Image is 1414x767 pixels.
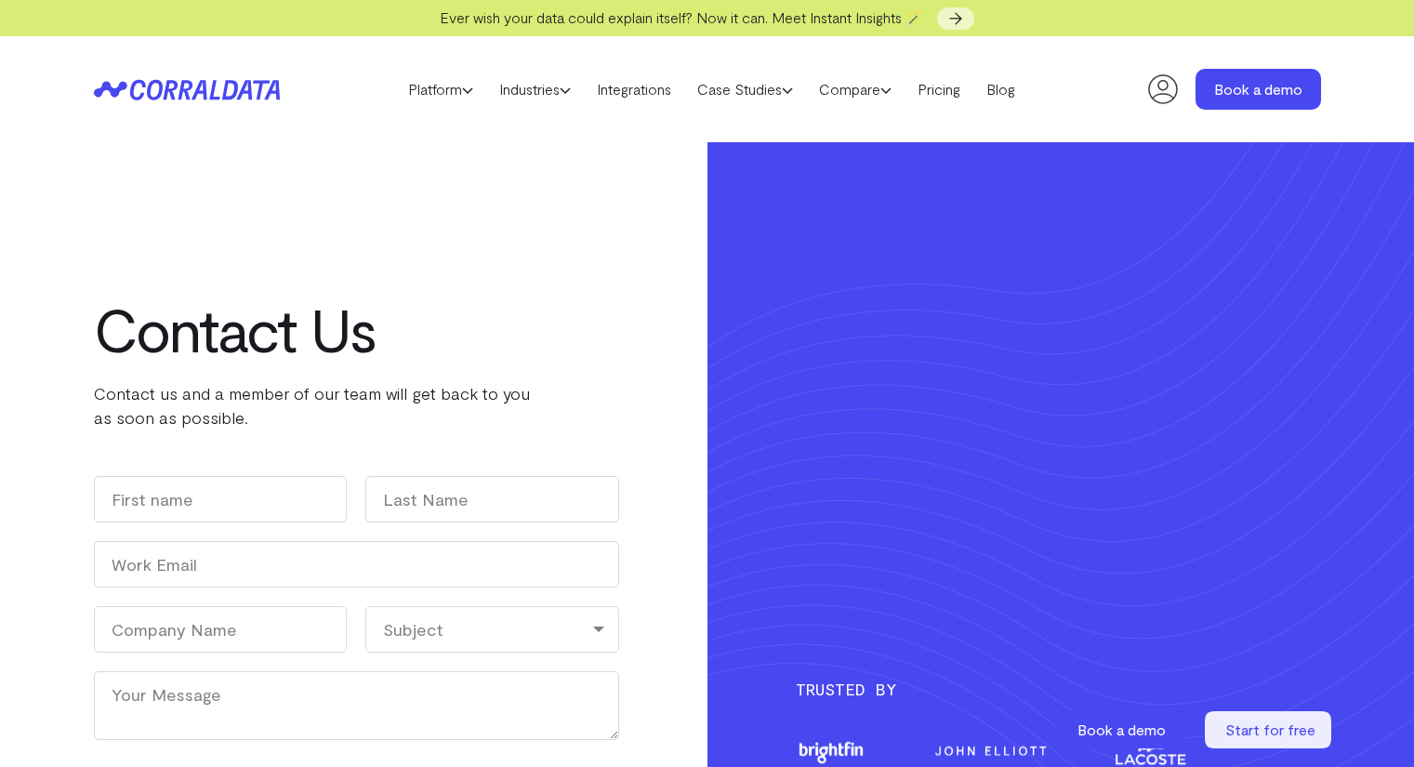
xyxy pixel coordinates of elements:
[365,476,619,522] input: Last Name
[440,8,924,26] span: Ever wish your data could explain itself? Now it can. Meet Instant Insights 🪄
[806,75,905,103] a: Compare
[395,75,486,103] a: Platform
[796,676,1321,702] h3: Trusted By
[365,606,619,653] div: Subject
[1205,711,1335,748] a: Start for free
[1225,721,1315,738] span: Start for free
[486,75,584,103] a: Industries
[1077,721,1166,738] span: Book a demo
[94,476,348,522] input: First name
[94,296,577,363] h1: Contact Us
[94,541,619,588] input: Work Email
[94,606,348,653] input: Company Name
[1196,69,1321,110] a: Book a demo
[584,75,684,103] a: Integrations
[684,75,806,103] a: Case Studies
[905,75,973,103] a: Pricing
[1056,711,1186,748] a: Book a demo
[94,381,577,430] p: Contact us and a member of our team will get back to you as soon as possible.
[973,75,1028,103] a: Blog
